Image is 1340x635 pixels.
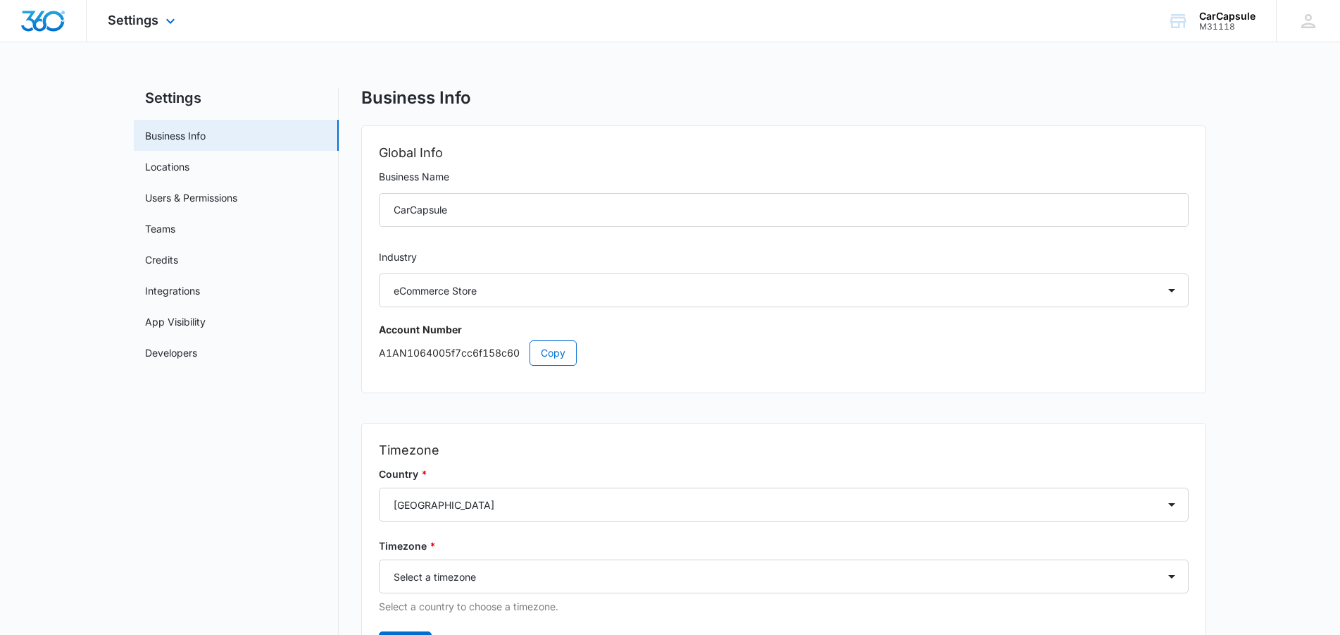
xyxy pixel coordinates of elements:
[145,252,178,267] a: Credits
[379,323,462,335] strong: Account Number
[145,190,237,205] a: Users & Permissions
[379,538,1189,554] label: Timezone
[108,13,158,27] span: Settings
[145,128,206,143] a: Business Info
[530,340,577,366] button: Copy
[379,440,1189,460] h2: Timezone
[361,87,471,109] h1: Business Info
[145,283,200,298] a: Integrations
[379,467,1189,482] label: Country
[145,345,197,360] a: Developers
[1199,11,1256,22] div: account name
[145,221,175,236] a: Teams
[541,345,565,361] span: Copy
[379,169,1189,185] label: Business Name
[379,249,1189,265] label: Industry
[145,159,189,174] a: Locations
[379,599,1189,615] p: Select a country to choose a timezone.
[145,314,206,329] a: App Visibility
[1199,22,1256,32] div: account id
[134,87,339,109] h2: Settings
[379,143,1189,163] h2: Global Info
[379,340,1189,366] p: A1AN1064005f7cc6f158c60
